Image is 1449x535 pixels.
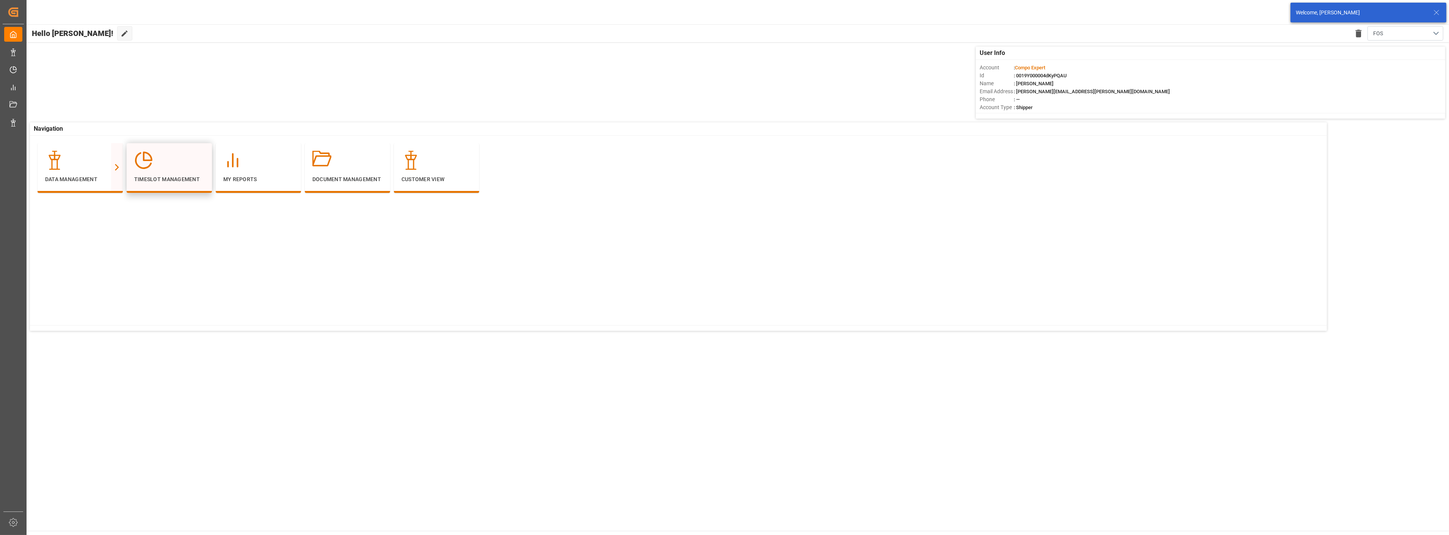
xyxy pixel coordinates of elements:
div: Welcome, [PERSON_NAME] [1296,9,1426,17]
span: Navigation [34,124,63,133]
span: Id [980,72,1014,80]
span: Name [980,80,1014,88]
p: My Reports [223,175,293,183]
span: Email Address [980,88,1014,95]
p: Timeslot Management [134,175,204,183]
p: Customer View [401,175,472,183]
span: Hello [PERSON_NAME]! [32,26,113,41]
span: : 0019Y000004dKyPQAU [1014,73,1067,78]
span: FOS [1373,30,1383,38]
span: Account Type [980,103,1014,111]
span: : — [1014,97,1020,102]
span: User Info [980,48,1005,58]
p: Data Management [45,175,115,183]
span: : [1014,65,1045,70]
span: Account [980,64,1014,72]
span: Phone [980,95,1014,103]
p: Document Management [312,175,383,183]
span: Compo Expert [1015,65,1045,70]
span: : [PERSON_NAME] [1014,81,1054,86]
span: : Shipper [1014,105,1033,110]
span: : [PERSON_NAME][EMAIL_ADDRESS][PERSON_NAME][DOMAIN_NAME] [1014,89,1170,94]
button: open menu [1367,26,1443,41]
